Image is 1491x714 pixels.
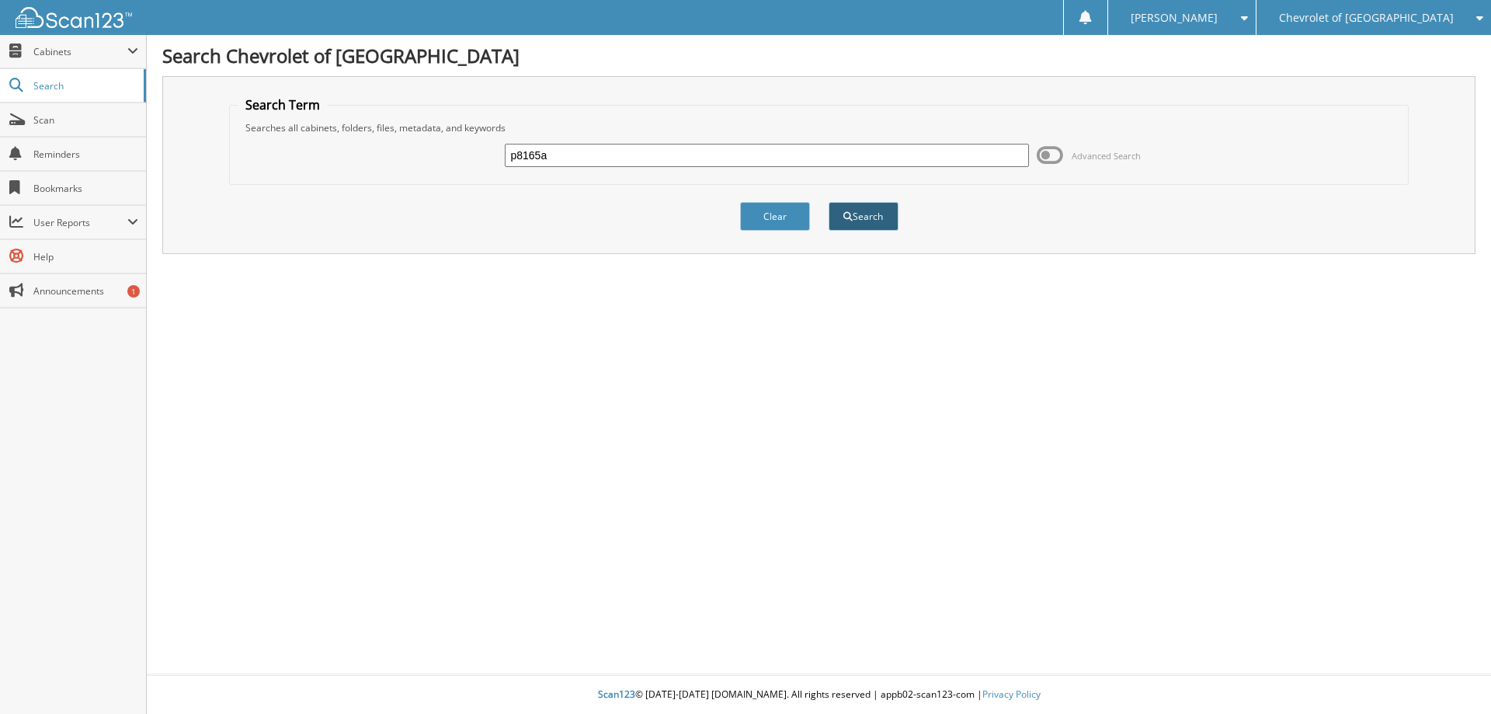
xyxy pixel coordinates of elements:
[127,285,140,298] div: 1
[238,121,1401,134] div: Searches all cabinets, folders, files, metadata, and keywords
[1131,13,1218,23] span: [PERSON_NAME]
[162,43,1475,68] h1: Search Chevrolet of [GEOGRAPHIC_DATA]
[33,148,138,161] span: Reminders
[1072,150,1141,162] span: Advanced Search
[238,96,328,113] legend: Search Term
[16,7,132,28] img: scan123-logo-white.svg
[33,216,127,229] span: User Reports
[1279,13,1454,23] span: Chevrolet of [GEOGRAPHIC_DATA]
[33,113,138,127] span: Scan
[33,45,127,58] span: Cabinets
[33,182,138,195] span: Bookmarks
[147,676,1491,714] div: © [DATE]-[DATE] [DOMAIN_NAME]. All rights reserved | appb02-scan123-com |
[33,284,138,298] span: Announcements
[982,688,1041,701] a: Privacy Policy
[740,202,810,231] button: Clear
[598,688,635,701] span: Scan123
[33,79,136,92] span: Search
[829,202,898,231] button: Search
[33,250,138,263] span: Help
